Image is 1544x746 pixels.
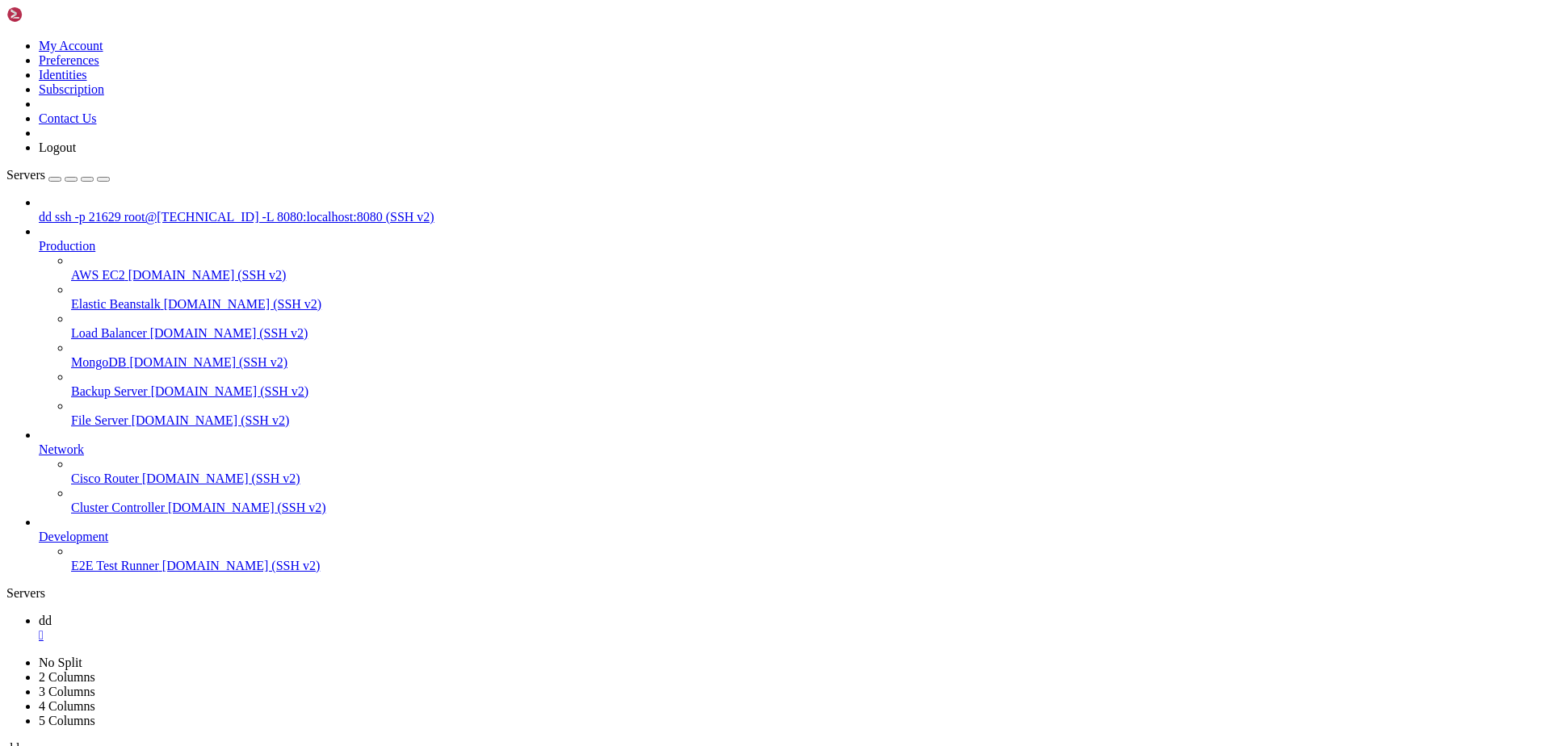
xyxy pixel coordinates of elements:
[6,586,1538,601] div: Servers
[164,297,322,311] span: [DOMAIN_NAME] (SSH v2)
[6,34,13,48] div: (0, 2)
[6,6,1334,20] x-row: ERROR: Unable to open connection:
[71,370,1538,399] li: Backup Server [DOMAIN_NAME] (SSH v2)
[39,699,95,713] a: 4 Columns
[39,210,1538,224] a: dd ssh -p 21629 root@[TECHNICAL_ID] -L 8080:localhost:8080 (SSH v2)
[71,486,1538,515] li: Cluster Controller [DOMAIN_NAME] (SSH v2)
[128,268,287,282] span: [DOMAIN_NAME] (SSH v2)
[71,471,1538,486] a: Cisco Router [DOMAIN_NAME] (SSH v2)
[129,355,287,369] span: [DOMAIN_NAME] (SSH v2)
[39,111,97,125] a: Contact Us
[71,457,1538,486] li: Cisco Router [DOMAIN_NAME] (SSH v2)
[39,442,1538,457] a: Network
[71,254,1538,283] li: AWS EC2 [DOMAIN_NAME] (SSH v2)
[39,628,1538,643] a: 
[39,656,82,669] a: No Split
[39,614,1538,643] a: dd
[150,326,308,340] span: [DOMAIN_NAME] (SSH v2)
[71,297,1538,312] a: Elastic Beanstalk [DOMAIN_NAME] (SSH v2)
[168,501,326,514] span: [DOMAIN_NAME] (SSH v2)
[39,239,1538,254] a: Production
[162,559,321,572] span: [DOMAIN_NAME] (SSH v2)
[39,195,1538,224] li: dd ssh -p 21629 root@[TECHNICAL_ID] -L 8080:localhost:8080 (SSH v2)
[71,312,1538,341] li: Load Balancer [DOMAIN_NAME] (SSH v2)
[39,53,99,67] a: Preferences
[6,168,110,182] a: Servers
[132,413,290,427] span: [DOMAIN_NAME] (SSH v2)
[39,82,104,96] a: Subscription
[6,6,99,23] img: Shellngn
[71,559,159,572] span: E2E Test Runner
[71,399,1538,428] li: File Server [DOMAIN_NAME] (SSH v2)
[39,714,95,727] a: 5 Columns
[71,384,148,398] span: Backup Server
[39,39,103,52] a: My Account
[71,326,147,340] span: Load Balancer
[39,614,52,627] span: dd
[71,559,1538,573] a: E2E Test Runner [DOMAIN_NAME] (SSH v2)
[71,384,1538,399] a: Backup Server [DOMAIN_NAME] (SSH v2)
[142,471,300,485] span: [DOMAIN_NAME] (SSH v2)
[39,530,108,543] span: Development
[71,471,139,485] span: Cisco Router
[6,20,1334,34] x-row: Name does not resolve
[39,442,84,456] span: Network
[39,140,76,154] a: Logout
[39,670,95,684] a: 2 Columns
[39,530,1538,544] a: Development
[151,384,309,398] span: [DOMAIN_NAME] (SSH v2)
[71,283,1538,312] li: Elastic Beanstalk [DOMAIN_NAME] (SSH v2)
[71,413,128,427] span: File Server
[6,168,45,182] span: Servers
[71,355,1538,370] a: MongoDB [DOMAIN_NAME] (SSH v2)
[71,268,125,282] span: AWS EC2
[39,685,95,698] a: 3 Columns
[71,297,161,311] span: Elastic Beanstalk
[39,515,1538,573] li: Development
[39,210,52,224] span: dd
[71,501,1538,515] a: Cluster Controller [DOMAIN_NAME] (SSH v2)
[71,544,1538,573] li: E2E Test Runner [DOMAIN_NAME] (SSH v2)
[55,210,434,224] span: ssh -p 21629 root@[TECHNICAL_ID] -L 8080:localhost:8080 (SSH v2)
[71,501,165,514] span: Cluster Controller
[71,355,126,369] span: MongoDB
[71,341,1538,370] li: MongoDB [DOMAIN_NAME] (SSH v2)
[39,428,1538,515] li: Network
[71,413,1538,428] a: File Server [DOMAIN_NAME] (SSH v2)
[71,326,1538,341] a: Load Balancer [DOMAIN_NAME] (SSH v2)
[39,239,95,253] span: Production
[39,224,1538,428] li: Production
[39,68,87,82] a: Identities
[71,268,1538,283] a: AWS EC2 [DOMAIN_NAME] (SSH v2)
